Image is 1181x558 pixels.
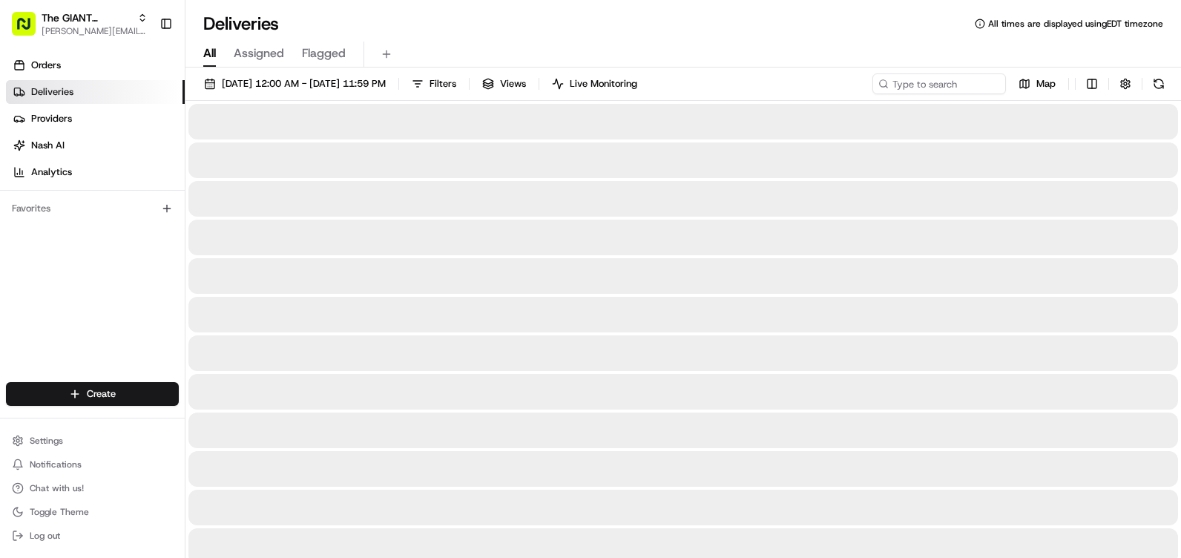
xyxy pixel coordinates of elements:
button: Log out [6,525,179,546]
button: Filters [405,73,463,94]
span: Chat with us! [30,482,84,494]
span: Notifications [30,459,82,470]
a: Deliveries [6,80,185,104]
span: Log out [30,530,60,542]
a: Nash AI [6,134,185,157]
div: Favorites [6,197,179,220]
span: Deliveries [31,85,73,99]
button: The GIANT Company [42,10,131,25]
button: The GIANT Company[PERSON_NAME][EMAIL_ADDRESS][PERSON_NAME][DOMAIN_NAME] [6,6,154,42]
button: [DATE] 12:00 AM - [DATE] 11:59 PM [197,73,392,94]
span: [DATE] 12:00 AM - [DATE] 11:59 PM [222,77,386,91]
span: Views [500,77,526,91]
button: Views [476,73,533,94]
span: All times are displayed using EDT timezone [988,18,1163,30]
a: Orders [6,53,185,77]
button: [PERSON_NAME][EMAIL_ADDRESS][PERSON_NAME][DOMAIN_NAME] [42,25,148,37]
span: Assigned [234,45,284,62]
button: Live Monitoring [545,73,644,94]
span: Toggle Theme [30,506,89,518]
button: Refresh [1148,73,1169,94]
span: Filters [430,77,456,91]
span: All [203,45,216,62]
button: Notifications [6,454,179,475]
a: Analytics [6,160,185,184]
span: Map [1036,77,1056,91]
button: Toggle Theme [6,502,179,522]
h1: Deliveries [203,12,279,36]
span: Live Monitoring [570,77,637,91]
button: Chat with us! [6,478,179,499]
input: Type to search [872,73,1006,94]
a: Providers [6,107,185,131]
span: Orders [31,59,61,72]
span: Providers [31,112,72,125]
button: Settings [6,430,179,451]
span: Create [87,387,116,401]
button: Map [1012,73,1062,94]
span: Flagged [302,45,346,62]
span: Nash AI [31,139,65,152]
span: Analytics [31,165,72,179]
span: Settings [30,435,63,447]
button: Create [6,382,179,406]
